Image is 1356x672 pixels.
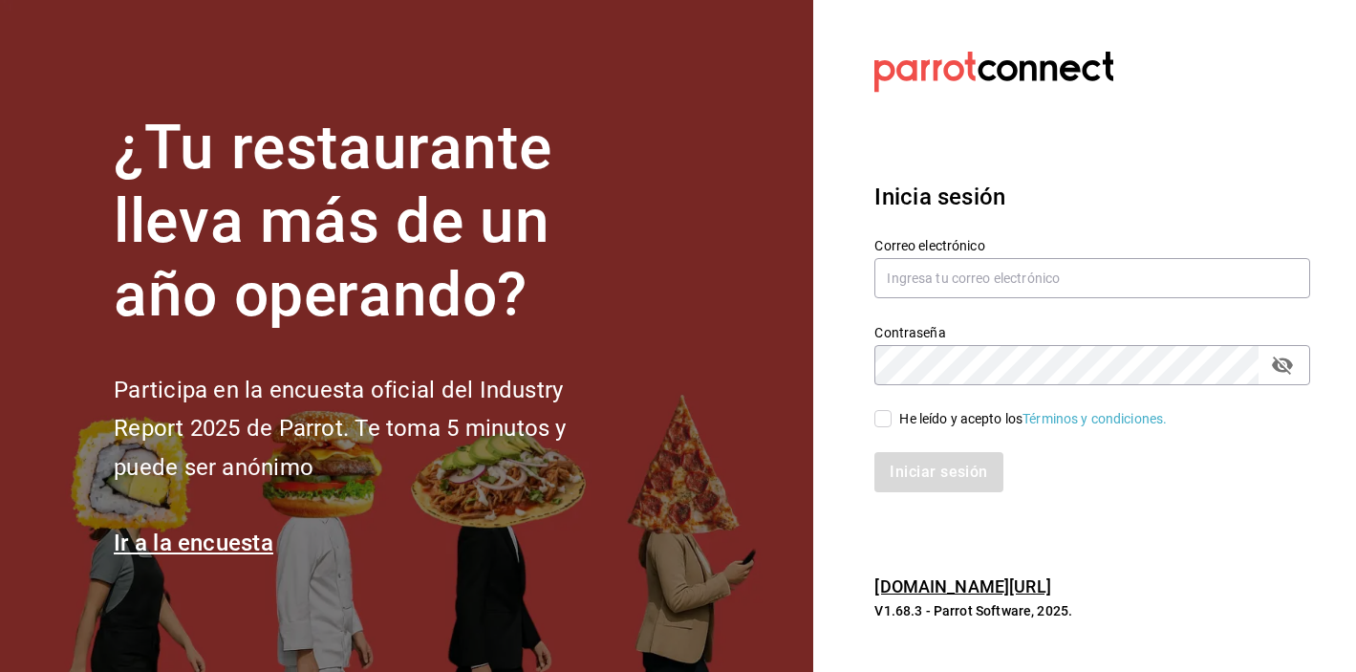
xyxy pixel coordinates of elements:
p: V1.68.3 - Parrot Software, 2025. [874,601,1310,620]
label: Correo electrónico [874,239,1310,252]
button: passwordField [1266,349,1299,381]
div: He leído y acepto los [899,409,1167,429]
a: Términos y condiciones. [1022,411,1167,426]
a: [DOMAIN_NAME][URL] [874,576,1050,596]
a: Ir a la encuesta [114,530,273,556]
input: Ingresa tu correo electrónico [874,258,1310,298]
h1: ¿Tu restaurante lleva más de un año operando? [114,112,630,332]
label: Contraseña [874,326,1310,339]
h2: Participa en la encuesta oficial del Industry Report 2025 de Parrot. Te toma 5 minutos y puede se... [114,371,630,488]
h3: Inicia sesión [874,180,1310,214]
